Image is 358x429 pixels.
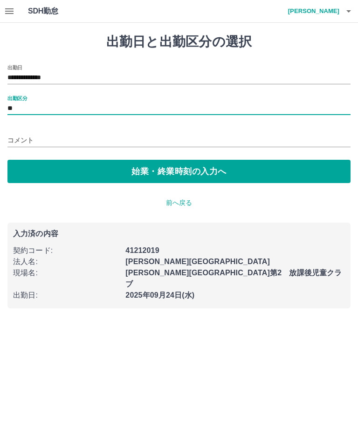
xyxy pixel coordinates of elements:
[13,256,120,267] p: 法人名 :
[125,291,194,299] b: 2025年09月24日(水)
[7,160,351,183] button: 始業・終業時刻の入力へ
[13,267,120,279] p: 現場名 :
[7,95,27,102] label: 出勤区分
[7,34,351,50] h1: 出勤日と出勤区分の選択
[13,230,345,238] p: 入力済の内容
[7,198,351,208] p: 前へ戻る
[7,64,22,71] label: 出勤日
[125,269,342,288] b: [PERSON_NAME][GEOGRAPHIC_DATA]第2 放課後児童クラブ
[13,290,120,301] p: 出勤日 :
[13,245,120,256] p: 契約コード :
[125,246,159,254] b: 41212019
[125,258,270,266] b: [PERSON_NAME][GEOGRAPHIC_DATA]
